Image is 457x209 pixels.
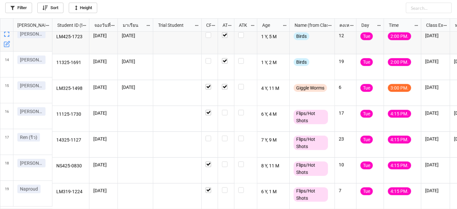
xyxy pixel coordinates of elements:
[5,181,9,206] span: 19
[56,110,85,119] p: 11125-1730
[360,58,373,66] div: Tue
[93,84,114,91] p: [DATE]
[385,22,414,29] div: Time
[93,187,114,194] p: [DATE]
[93,136,114,142] p: [DATE]
[119,22,146,29] div: มาเรียน
[339,136,352,142] p: 23
[261,187,286,197] p: 6 Y, 1 M
[219,22,228,29] div: ATT
[261,32,286,42] p: 1 Y, 5 M
[388,32,411,40] div: 2:00 PM.
[425,187,446,194] p: [DATE]
[360,136,373,144] div: Tue
[154,22,194,29] div: Trial Student
[235,22,250,29] div: ATK
[93,58,114,65] p: [DATE]
[93,162,114,168] p: [DATE]
[90,22,111,29] div: จองวันที่
[406,3,452,13] input: Search...
[122,84,149,91] p: [DATE]
[388,162,411,169] div: 4:15 PM.
[360,110,373,118] div: Tue
[360,162,373,169] div: Tue
[425,136,446,142] p: [DATE]
[93,32,114,39] p: [DATE]
[339,110,352,116] p: 17
[5,52,9,77] span: 14
[339,84,352,91] p: 6
[20,57,43,63] p: [PERSON_NAME]
[360,187,373,195] div: Tue
[261,84,286,93] p: 4 Y, 11 M
[56,84,85,93] p: LM325-1498
[261,110,286,119] p: 6 Y, 4 M
[291,22,328,29] div: Name (from Class)
[339,162,352,168] p: 10
[0,19,52,32] div: grid
[69,3,97,13] a: Height
[56,136,85,145] p: 14325-1127
[56,58,85,67] p: 11325-1691
[388,187,411,195] div: 4:15 PM.
[388,58,411,66] div: 2:00 PM.
[202,22,211,29] div: CF
[56,187,85,197] p: LM319-1224
[5,103,9,129] span: 16
[53,22,82,29] div: Student ID (from [PERSON_NAME] Name)
[336,22,349,29] div: คงเหลือ (from Nick Name)
[294,32,309,40] div: Birds
[261,162,286,171] p: 8 Y, 11 M
[261,136,286,145] p: 7 Y, 9 M
[13,22,45,29] div: [PERSON_NAME] Name
[425,162,446,168] p: [DATE]
[339,58,352,65] p: 19
[258,22,283,29] div: Age
[388,110,411,118] div: 4:15 PM.
[20,134,37,141] p: Ren (ริว)
[357,22,377,29] div: Day
[294,136,328,150] div: Flips/Hot Shots
[425,58,446,65] p: [DATE]
[339,32,352,39] p: 12
[294,162,328,176] div: Flips/Hot Shots
[56,32,85,42] p: LM425-1723
[360,84,373,92] div: Tue
[37,3,64,13] a: Sort
[425,84,446,91] p: [DATE]
[20,108,43,115] p: [PERSON_NAME]
[294,58,309,66] div: Birds
[20,82,43,89] p: [PERSON_NAME]
[20,31,43,37] p: [PERSON_NAME]
[93,110,114,116] p: [DATE]
[388,84,411,92] div: 3:00 PM.
[5,3,32,13] a: Filter
[294,110,328,124] div: Flips/Hot Shots
[425,32,446,39] p: [DATE]
[122,58,149,65] p: [DATE]
[122,32,149,39] p: [DATE]
[56,162,85,171] p: NS425-0830
[20,160,43,166] p: [PERSON_NAME]
[5,78,9,103] span: 15
[20,186,38,192] p: Naproud
[261,58,286,67] p: 1 Y, 2 M
[294,187,328,202] div: Flips/Hot Shots
[388,136,411,144] div: 4:15 PM.
[360,32,373,40] div: Tue
[5,155,9,181] span: 18
[422,22,443,29] div: Class Expiration
[425,110,446,116] p: [DATE]
[294,84,327,92] div: Giggle Worms
[5,129,9,155] span: 17
[339,187,352,194] p: 7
